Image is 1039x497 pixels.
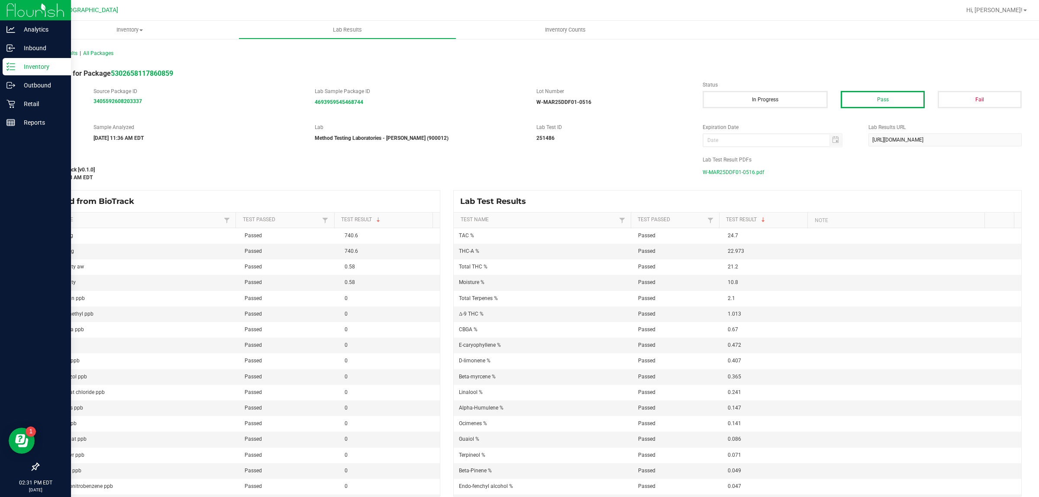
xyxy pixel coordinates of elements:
[459,342,501,348] span: E-caryophyllene %
[726,216,804,223] a: Test ResultSortable
[245,295,262,301] span: Passed
[6,100,15,108] inline-svg: Retail
[341,216,429,223] a: Test ResultSortable
[315,135,449,141] strong: Method Testing Laboratories - [PERSON_NAME] (900012)
[6,44,15,52] inline-svg: Inbound
[728,311,741,317] span: 1.013
[44,389,105,395] span: Chlormequat chloride ppb
[460,197,532,206] span: Lab Test Results
[45,197,141,206] span: Synced from BioTrack
[459,279,484,285] span: Moisture %
[83,50,113,56] span: All Packages
[345,311,348,317] span: 0
[536,135,555,141] strong: 251486
[245,420,262,426] span: Passed
[222,215,232,226] a: Filter
[15,80,67,90] p: Outbound
[345,264,355,270] span: 0.58
[94,87,302,95] label: Source Package ID
[728,374,741,380] span: 0.365
[536,87,690,95] label: Lot Number
[345,374,348,380] span: 0
[15,24,67,35] p: Analytics
[245,358,262,364] span: Passed
[459,420,487,426] span: Ocimenes %
[728,279,738,285] span: 10.8
[94,135,144,141] strong: [DATE] 11:36 AM EDT
[21,26,239,34] span: Inventory
[638,405,655,411] span: Passed
[459,295,498,301] span: Total Terpenes %
[315,99,363,105] a: 4693959545468744
[536,123,690,131] label: Lab Test ID
[703,166,764,179] span: W-MAR25DDF01-0516.pdf
[38,156,690,164] label: Last Modified
[459,483,513,489] span: Endo-fenchyl alcohol %
[638,468,655,474] span: Passed
[459,311,484,317] span: Δ-9 THC %
[345,405,348,411] span: 0
[459,374,496,380] span: Beta-myrcene %
[728,389,741,395] span: 0.241
[461,216,617,223] a: Test NameSortable
[728,342,741,348] span: 0.472
[345,232,358,239] span: 740.6
[705,215,716,226] a: Filter
[459,389,483,395] span: Linalool %
[315,87,523,95] label: Lab Sample Package ID
[21,21,239,39] a: Inventory
[245,279,262,285] span: Passed
[15,61,67,72] p: Inventory
[243,216,320,223] a: Test PassedSortable
[966,6,1023,13] span: Hi, [PERSON_NAME]!
[638,420,655,426] span: Passed
[841,91,925,108] button: Pass
[728,436,741,442] span: 0.086
[345,389,348,395] span: 0
[321,26,374,34] span: Lab Results
[459,232,474,239] span: TAC %
[59,6,118,14] span: [GEOGRAPHIC_DATA]
[536,99,591,105] strong: W-MAR25DDF01-0516
[459,436,479,442] span: Guaiol %
[320,215,330,226] a: Filter
[728,452,741,458] span: 0.071
[728,405,741,411] span: 0.147
[80,50,81,56] span: |
[638,216,705,223] a: Test PassedSortable
[245,248,262,254] span: Passed
[807,213,984,228] th: Note
[245,264,262,270] span: Passed
[638,326,655,332] span: Passed
[345,326,348,332] span: 0
[345,468,348,474] span: 0
[345,452,348,458] span: 0
[459,405,503,411] span: Alpha-Humulene %
[6,25,15,34] inline-svg: Analytics
[638,279,655,285] span: Passed
[459,452,485,458] span: Terpineol %
[868,123,1022,131] label: Lab Results URL
[345,420,348,426] span: 0
[345,295,348,301] span: 0
[4,487,67,493] p: [DATE]
[245,389,262,395] span: Passed
[4,479,67,487] p: 02:31 PM EDT
[26,426,36,437] iframe: Resource center unread badge
[44,483,113,489] span: Pentachloronitrobenzene ppb
[245,468,262,474] span: Passed
[638,358,655,364] span: Passed
[94,98,142,104] a: 3405592608203337
[728,468,741,474] span: 0.049
[345,248,358,254] span: 740.6
[245,452,262,458] span: Passed
[111,69,173,77] a: 5302658117860859
[15,117,67,128] p: Reports
[245,374,262,380] span: Passed
[15,99,67,109] p: Retail
[345,436,348,442] span: 0
[6,81,15,90] inline-svg: Outbound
